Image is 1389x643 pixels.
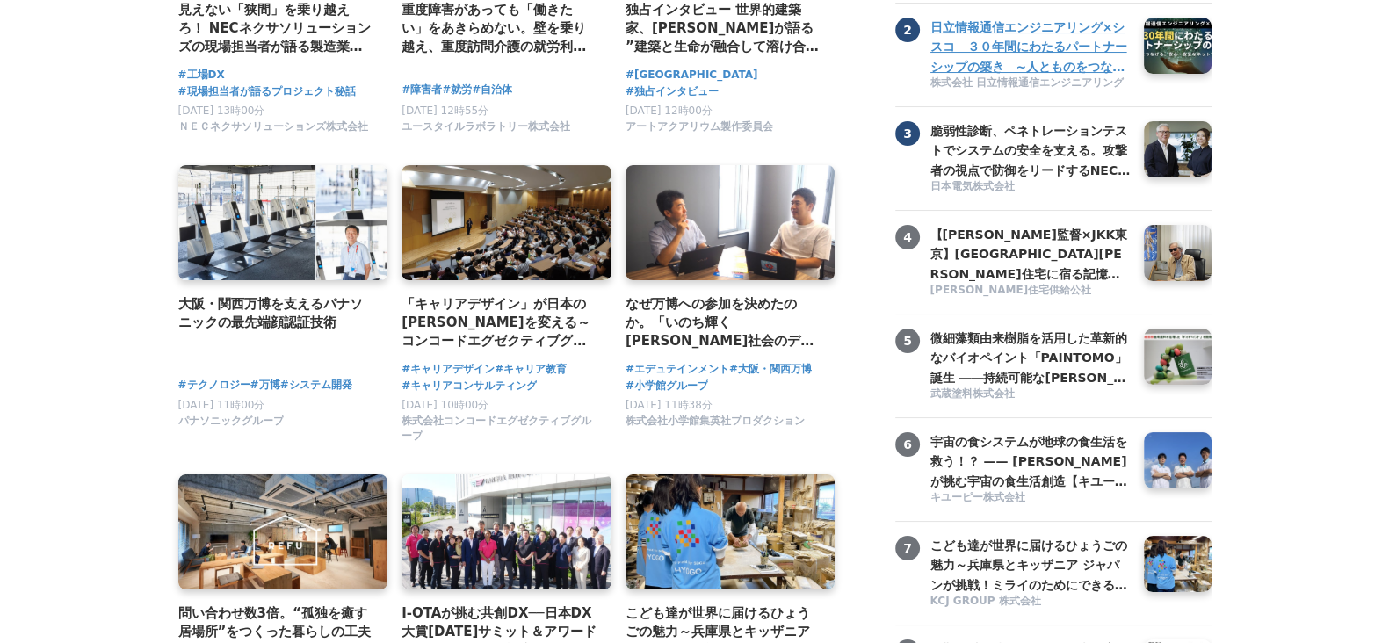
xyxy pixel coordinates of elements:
a: アートアクアリウム製作委員会 [626,125,773,137]
a: #現場担当者が語るプロジェクト秘話 [178,83,356,100]
a: #システム開発 [280,377,352,394]
span: 株式会社コンコードエグゼクティブグループ [402,414,597,444]
a: 株式会社コンコードエグゼクティブグループ [402,434,597,446]
a: こども達が世界に届けるひょうごの魅力～兵庫県とキッザニア ジャパンが挑戦！ミライのためにできること～ [930,536,1131,592]
a: 微細藻類由来樹脂を活用した革新的なバイオペイント「PAINTOMO」誕生 ――持続可能な[PERSON_NAME]を描く、武蔵塗料の挑戦 [930,329,1131,385]
a: #[GEOGRAPHIC_DATA] [626,67,758,83]
span: キユーピー株式会社 [930,490,1025,505]
a: 【[PERSON_NAME]監督×JKK東京】[GEOGRAPHIC_DATA][PERSON_NAME]住宅に宿る記憶 昭和の暮らしと❝つながり❞が描く、これからの住まいのかたち [930,225,1131,281]
a: 株式会社小学館集英社プロダクション [626,419,805,431]
span: 3 [895,121,920,146]
span: [DATE] 10時00分 [402,399,488,411]
span: [DATE] 11時00分 [178,399,265,411]
a: #障害者 [402,82,442,98]
h3: こども達が世界に届けるひょうごの魅力～兵庫県とキッザニア ジャパンが挑戦！ミライのためにできること～ [930,536,1131,595]
span: [PERSON_NAME]住宅供給公社 [930,283,1092,298]
a: #キャリアコンサルティング [402,378,537,394]
h3: 【[PERSON_NAME]監督×JKK東京】[GEOGRAPHIC_DATA][PERSON_NAME]住宅に宿る記憶 昭和の暮らしと❝つながり❞が描く、これからの住まいのかたち [930,225,1131,284]
a: #エデュテインメント [626,361,729,378]
a: 問い合わせ数3倍。“孤独を癒す居場所”をつくった暮らしの工夫 [178,603,374,642]
span: 2 [895,18,920,42]
a: #万博 [250,377,280,394]
span: 7 [895,536,920,560]
span: [DATE] 12時55分 [402,105,488,117]
span: 6 [895,432,920,457]
a: 日本電気株式会社 [930,179,1131,196]
a: 脆弱性診断、ペネトレーションテストでシステムの安全を支える。攻撃者の視点で防御をリードするNECの「リスクハンティングチーム」 [930,121,1131,177]
a: #工場DX [178,67,225,83]
a: [PERSON_NAME]住宅供給公社 [930,283,1131,300]
a: KCJ GROUP 株式会社 [930,594,1131,610]
span: 4 [895,225,920,249]
span: 株式会社 日立情報通信エンジニアリング [930,76,1124,90]
a: #就労 [442,82,472,98]
span: アートアクアリウム製作委員会 [626,119,773,134]
span: 株式会社小学館集英社プロダクション [626,414,805,429]
a: なぜ万博への参加を決めたのか。「いのち輝く[PERSON_NAME]社会のデザイン」の実現に向けて、エデュテインメントの可能性を追求するプロジェクト。 [626,294,821,351]
h3: 微細藻類由来樹脂を活用した革新的なバイオペイント「PAINTOMO」誕生 ――持続可能な[PERSON_NAME]を描く、武蔵塗料の挑戦 [930,329,1131,387]
a: 武蔵塗料株式会社 [930,387,1131,403]
span: ＮＥＣネクサソリューションズ株式会社 [178,119,368,134]
a: 大阪・関西万博を支えるパナソニックの最先端顔認証技術 [178,294,374,333]
span: パナソニックグループ [178,414,284,429]
a: 宇宙の食システムが地球の食生活を救う！？ —— [PERSON_NAME]が挑む宇宙の食生活創造【キユーピー ミライ研究員】 [930,432,1131,488]
span: [DATE] 13時00分 [178,105,265,117]
h3: 脆弱性診断、ペネトレーションテストでシステムの安全を支える。攻撃者の視点で防御をリードするNECの「リスクハンティングチーム」 [930,121,1131,180]
a: ユースタイルラボラトリー株式会社 [402,125,570,137]
a: 日立情報通信エンジニアリング×シスコ ３０年間にわたるパートナーシップの築き ~人とものをつなげる、安心・安全なネットワーク構築~ [930,18,1131,74]
a: #大阪・関西万博 [729,361,812,378]
a: #テクノロジー [178,377,250,394]
a: #キャリア教育 [495,361,567,378]
a: ＮＥＣネクサソリューションズ株式会社 [178,125,368,137]
a: #キャリアデザイン [402,361,495,378]
span: ユースタイルラボラトリー株式会社 [402,119,570,134]
span: 5 [895,329,920,353]
span: [DATE] 12時00分 [626,105,713,117]
a: #小学館グループ [626,378,708,394]
span: 武蔵塗料株式会社 [930,387,1015,401]
span: 日本電気株式会社 [930,179,1015,194]
span: KCJ GROUP 株式会社 [930,594,1041,609]
h3: 日立情報通信エンジニアリング×シスコ ３０年間にわたるパートナーシップの築き ~人とものをつなげる、安心・安全なネットワーク構築~ [930,18,1131,76]
a: #独占インタビュー [626,83,719,100]
a: キユーピー株式会社 [930,490,1131,507]
span: [DATE] 11時38分 [626,399,713,411]
a: #自治体 [472,82,512,98]
h3: 宇宙の食システムが地球の食生活を救う！？ —— [PERSON_NAME]が挑む宇宙の食生活創造【キユーピー ミライ研究員】 [930,432,1131,491]
a: 「キャリアデザイン」が日本の[PERSON_NAME]を変える～コンコードエグゼクティブグループの挑戦 [402,294,597,351]
a: パナソニックグループ [178,419,284,431]
a: 株式会社 日立情報通信エンジニアリング [930,76,1131,92]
